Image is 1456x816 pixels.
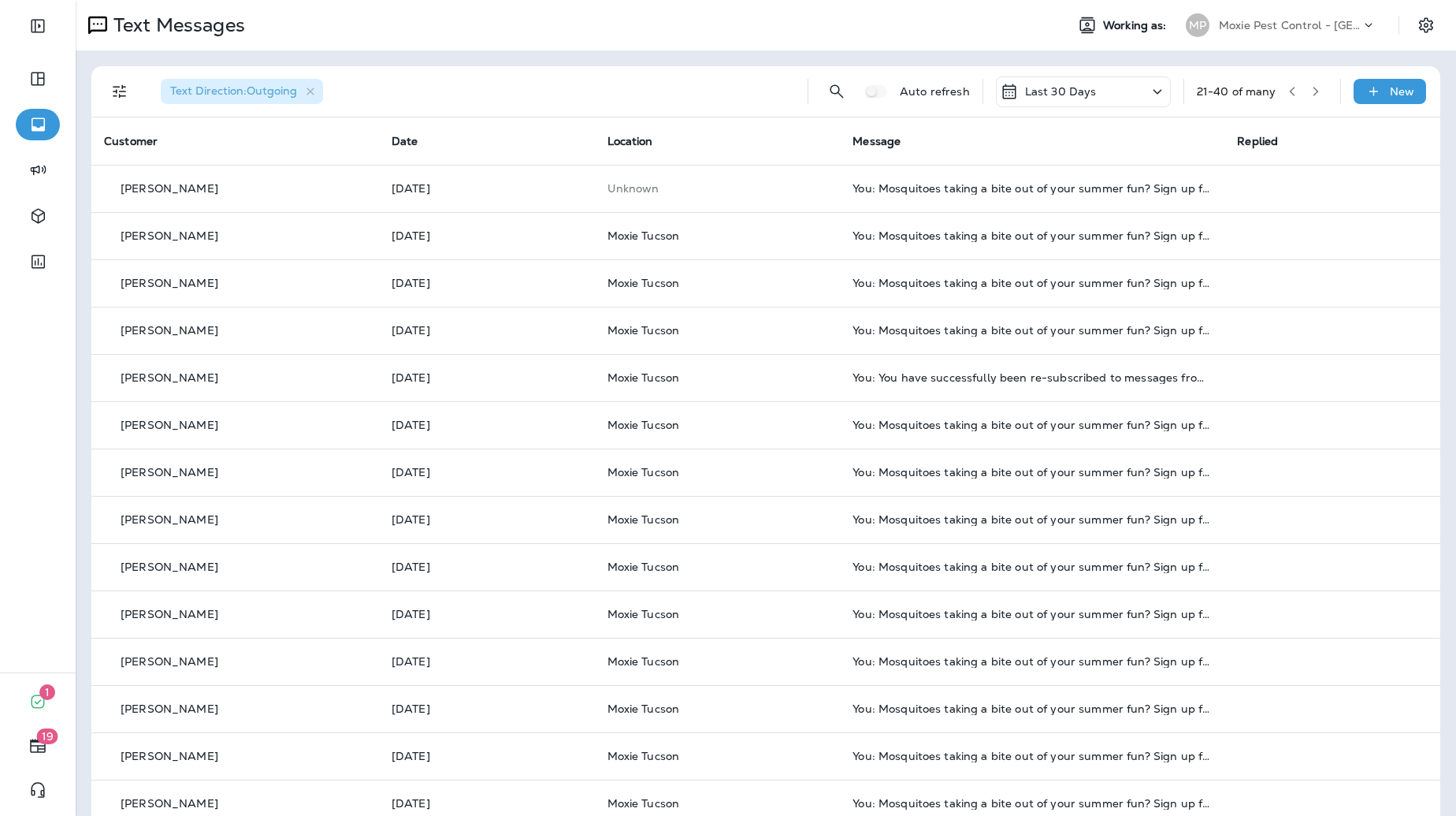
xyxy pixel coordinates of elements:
[16,10,60,42] button: Expand Sidebar
[392,561,582,573] p: Jul 24, 2025 02:07 PM
[607,796,680,810] span: Moxie Tucson
[392,371,582,384] p: Jul 24, 2025 03:10 PM
[392,182,582,195] p: Jul 24, 2025 03:11 PM
[607,512,680,527] span: Moxie Tucson
[170,84,297,98] span: Text Direction : Outgoing
[607,371,680,385] span: Moxie Tucson
[392,655,582,668] p: Jul 24, 2025 02:07 PM
[607,749,680,763] span: Moxie Tucson
[121,277,218,289] p: [PERSON_NAME]
[392,277,582,289] p: Jul 24, 2025 03:11 PM
[37,728,58,744] span: 19
[852,277,1212,289] div: You: Mosquitoes taking a bite out of your summer fun? Sign up for our mosquito service today and ...
[607,229,680,243] span: Moxie Tucson
[121,229,218,242] p: [PERSON_NAME]
[852,134,901,148] span: Message
[121,466,218,479] p: [PERSON_NAME]
[1412,11,1440,39] button: Settings
[121,182,218,195] p: [PERSON_NAME]
[16,686,60,717] button: 1
[852,371,1212,384] div: You: You have successfully been re-subscribed to messages from Moxie Pest Control - Tucson. Reply...
[121,561,218,573] p: [PERSON_NAME]
[16,730,60,762] button: 19
[104,134,158,148] span: Customer
[852,182,1212,195] div: You: Mosquitoes taking a bite out of your summer fun? Sign up for our mosquito service today and ...
[607,560,680,574] span: Moxie Tucson
[1103,19,1170,32] span: Working as:
[852,324,1212,337] div: You: Mosquitoes taking a bite out of your summer fun? Sign up for our mosquito service today and ...
[121,750,218,762] p: [PERSON_NAME]
[1390,85,1414,98] p: New
[392,750,582,762] p: Jul 24, 2025 02:07 PM
[121,324,218,337] p: [PERSON_NAME]
[392,702,582,715] p: Jul 24, 2025 02:07 PM
[607,276,680,290] span: Moxie Tucson
[852,750,1212,762] div: You: Mosquitoes taking a bite out of your summer fun? Sign up for our mosquito service today and ...
[104,76,136,107] button: Filters
[900,85,970,98] p: Auto refresh
[392,419,582,431] p: Jul 24, 2025 02:07 PM
[392,513,582,526] p: Jul 24, 2025 02:07 PM
[607,607,680,621] span: Moxie Tucson
[607,323,680,337] span: Moxie Tucson
[121,371,218,384] p: [PERSON_NAME]
[1237,134,1278,148] span: Replied
[1197,85,1276,98] div: 21 - 40 of many
[852,608,1212,620] div: You: Mosquitoes taking a bite out of your summer fun? Sign up for our mosquito service today and ...
[107,13,245,37] p: Text Messages
[852,229,1212,242] div: You: Mosquitoes taking a bite out of your summer fun? Sign up for our mosquito service today and ...
[852,702,1212,715] div: You: Mosquitoes taking a bite out of your summer fun? Sign up for our mosquito service today and ...
[607,134,653,148] span: Location
[607,418,680,432] span: Moxie Tucson
[161,79,323,104] div: Text Direction:Outgoing
[392,229,582,242] p: Jul 24, 2025 03:11 PM
[852,419,1212,431] div: You: Mosquitoes taking a bite out of your summer fun? Sign up for our mosquito service today and ...
[852,655,1212,668] div: You: Mosquitoes taking a bite out of your summer fun? Sign up for our mosquito service today and ...
[392,134,418,148] span: Date
[121,655,218,668] p: [PERSON_NAME]
[607,182,828,195] p: This customer does not have a last location and the phone number they messaged is not assigned to...
[121,608,218,620] p: [PERSON_NAME]
[392,797,582,810] p: Jul 24, 2025 02:07 PM
[392,608,582,620] p: Jul 24, 2025 02:07 PM
[852,797,1212,810] div: You: Mosquitoes taking a bite out of your summer fun? Sign up for our mosquito service today and ...
[392,466,582,479] p: Jul 24, 2025 02:07 PM
[607,702,680,716] span: Moxie Tucson
[1219,19,1361,32] p: Moxie Pest Control - [GEOGRAPHIC_DATA]
[607,465,680,479] span: Moxie Tucson
[607,654,680,669] span: Moxie Tucson
[121,513,218,526] p: [PERSON_NAME]
[121,419,218,431] p: [PERSON_NAME]
[821,76,852,107] button: Search Messages
[1186,13,1209,37] div: MP
[852,466,1212,479] div: You: Mosquitoes taking a bite out of your summer fun? Sign up for our mosquito service today and ...
[121,797,218,810] p: [PERSON_NAME]
[392,324,582,337] p: Jul 24, 2025 03:11 PM
[39,684,55,700] span: 1
[1025,85,1097,98] p: Last 30 Days
[852,561,1212,573] div: You: Mosquitoes taking a bite out of your summer fun? Sign up for our mosquito service today and ...
[852,513,1212,526] div: You: Mosquitoes taking a bite out of your summer fun? Sign up for our mosquito service today and ...
[121,702,218,715] p: [PERSON_NAME]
